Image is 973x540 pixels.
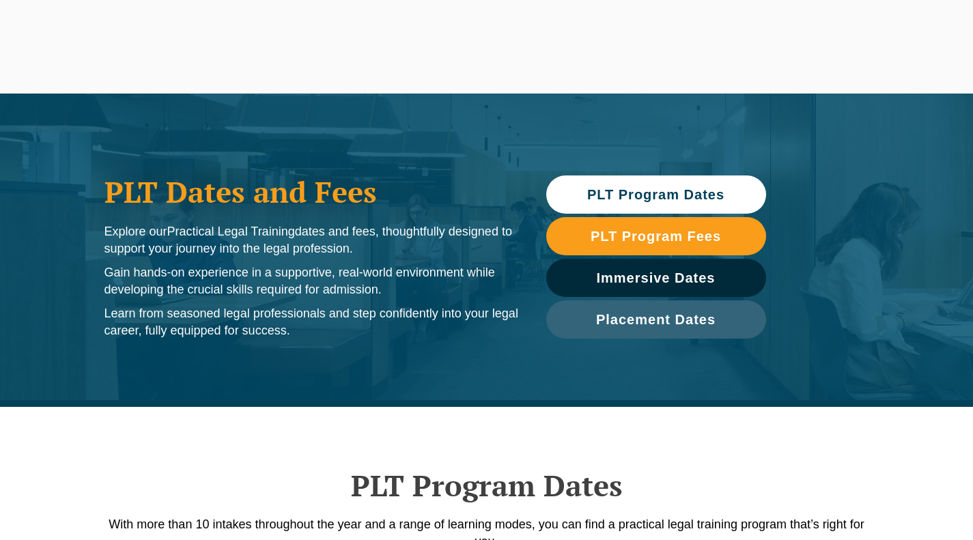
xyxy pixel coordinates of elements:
p: Learn from seasoned legal professionals and step confidently into your legal career, fully equipp... [104,305,519,339]
p: Gain hands-on experience in a supportive, real-world environment while developing the crucial ski... [104,264,519,298]
span: Practical Legal Training [167,225,295,238]
h1: PLT Dates and Fees [104,175,519,209]
span: Immersive Dates [597,271,716,285]
a: Immersive Dates [546,259,766,297]
span: PLT Program Dates [587,188,724,201]
h2: PLT Program Dates [98,468,876,502]
p: Explore our dates and fees, thoughtfully designed to support your journey into the legal profession. [104,223,519,257]
a: PLT Program Dates [546,175,766,214]
span: Placement Dates [596,313,716,326]
span: PLT Program Fees [591,229,721,243]
a: Placement Dates [546,300,766,339]
a: PLT Program Fees [546,217,766,255]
